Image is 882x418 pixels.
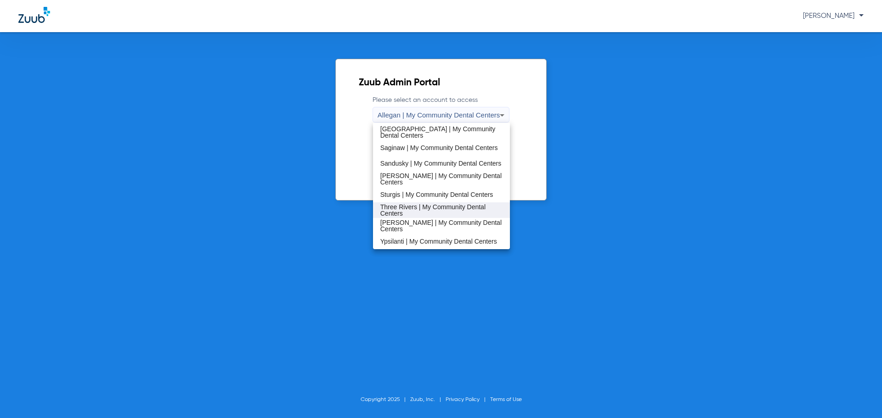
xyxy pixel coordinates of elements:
[380,145,498,151] span: Saginaw | My Community Dental Centers
[380,204,503,217] span: Three Rivers | My Community Dental Centers
[380,238,497,245] span: Ypsilanti | My Community Dental Centers
[380,219,503,232] span: [PERSON_NAME] | My Community Dental Centers
[380,160,502,167] span: Sandusky | My Community Dental Centers
[380,126,503,139] span: [GEOGRAPHIC_DATA] | My Community Dental Centers
[380,191,493,198] span: Sturgis | My Community Dental Centers
[380,110,503,123] span: Mt. Pleasant | My Community Dental Centers
[836,374,882,418] iframe: Chat Widget
[380,173,503,185] span: [PERSON_NAME] | My Community Dental Centers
